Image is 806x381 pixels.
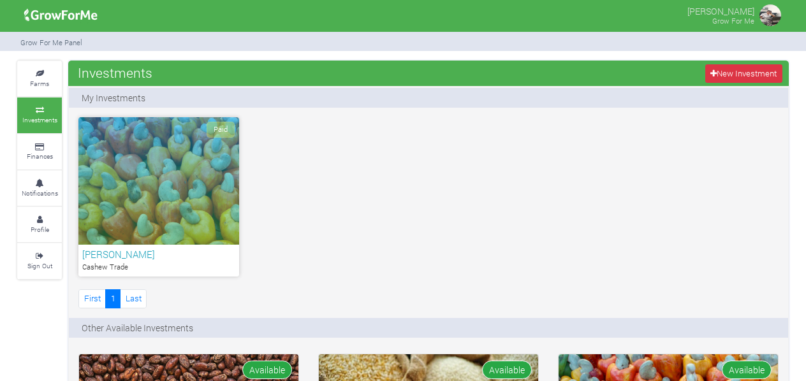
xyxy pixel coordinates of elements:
[30,79,49,88] small: Farms
[78,289,147,308] nav: Page Navigation
[207,122,235,138] span: Paid
[242,361,292,379] span: Available
[758,3,783,28] img: growforme image
[687,3,754,18] p: [PERSON_NAME]
[22,115,57,124] small: Investments
[17,171,62,206] a: Notifications
[105,289,121,308] a: 1
[22,189,58,198] small: Notifications
[17,243,62,278] a: Sign Out
[27,152,53,161] small: Finances
[20,38,82,47] small: Grow For Me Panel
[31,225,49,234] small: Profile
[120,289,147,308] a: Last
[705,64,782,83] a: New Investment
[27,261,52,270] small: Sign Out
[78,117,239,277] a: Paid [PERSON_NAME] Cashew Trade
[17,207,62,242] a: Profile
[75,60,156,85] span: Investments
[722,361,772,379] span: Available
[82,91,145,104] p: My Investments
[17,97,62,133] a: Investments
[712,16,754,25] small: Grow For Me
[78,289,106,308] a: First
[482,361,532,379] span: Available
[17,61,62,96] a: Farms
[82,262,235,273] p: Cashew Trade
[82,321,193,334] p: Other Available Investments
[17,134,62,169] a: Finances
[20,3,102,28] img: growforme image
[82,248,235,260] h6: [PERSON_NAME]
